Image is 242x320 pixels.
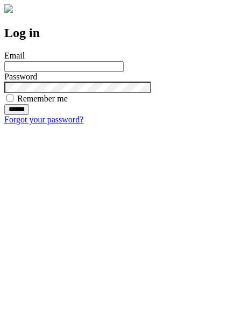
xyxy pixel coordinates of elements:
a: Forgot your password? [4,115,83,124]
label: Password [4,72,37,81]
h2: Log in [4,26,238,40]
img: logo-4e3dc11c47720685a147b03b5a06dd966a58ff35d612b21f08c02c0306f2b779.png [4,4,13,13]
label: Email [4,51,25,60]
label: Remember me [17,94,68,103]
